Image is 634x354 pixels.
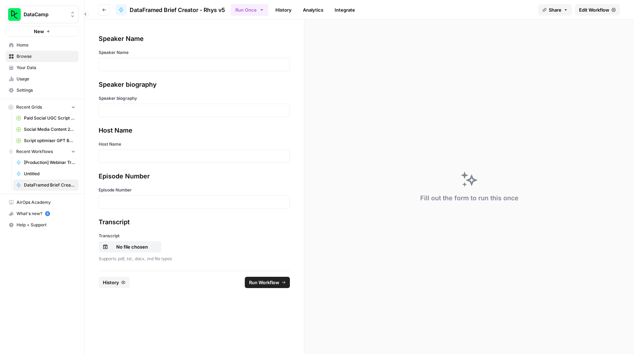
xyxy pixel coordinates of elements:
[8,8,21,21] img: DataCamp Logo
[99,241,161,252] button: No file chosen
[116,4,225,16] a: DataFramed Brief Creator - Rhys v5
[6,39,79,51] a: Home
[46,212,48,215] text: 5
[6,102,79,112] button: Recent Grids
[6,85,79,96] a: Settings
[99,171,290,181] div: Episode Number
[330,4,359,16] a: Integrate
[271,4,296,16] a: History
[538,4,572,16] button: Share
[549,6,561,13] span: Share
[99,187,290,193] label: Episode Number
[6,73,79,85] a: Usage
[420,193,518,203] div: Fill out the form to run this once
[99,126,290,135] div: Host Name
[6,6,79,23] button: Workspace: DataCamp
[130,6,225,14] span: DataFramed Brief Creator - Rhys v5
[6,197,79,208] a: AirOps Academy
[99,141,290,147] label: Host Name
[24,126,75,133] span: Social Media Content 2025
[16,148,53,155] span: Recent Workflows
[6,208,78,219] div: What's new?
[16,104,42,110] span: Recent Grids
[110,243,155,250] p: No file chosen
[231,4,268,16] button: Run Once
[13,124,79,135] a: Social Media Content 2025
[249,279,279,286] span: Run Workflow
[13,157,79,168] a: [Production] Webinar Transcription and Summary ([PERSON_NAME])
[24,182,75,188] span: DataFramed Brief Creator - Rhys v5
[99,233,290,239] label: Transcript
[99,80,290,90] div: Speaker biography
[99,277,130,288] button: History
[17,53,75,60] span: Browse
[6,51,79,62] a: Browse
[6,208,79,219] button: What's new? 5
[34,28,44,35] span: New
[579,6,609,13] span: Edit Workflow
[17,42,75,48] span: Home
[24,11,66,18] span: DataCamp
[24,171,75,177] span: Untitled
[24,115,75,121] span: Paid Social UGC Script Optimisation Grid
[575,4,620,16] a: Edit Workflow
[299,4,328,16] a: Analytics
[13,168,79,179] a: Untitled
[99,255,290,262] p: Supports .pdf, .txt, .docx, .md file types
[13,112,79,124] a: Paid Social UGC Script Optimisation Grid
[13,135,79,146] a: Script optimiser GPT Build V2 Grid
[17,65,75,71] span: Your Data
[17,87,75,93] span: Settings
[17,222,75,228] span: Help + Support
[99,95,290,102] label: Speaker biography
[45,211,50,216] a: 5
[13,179,79,191] a: DataFramed Brief Creator - Rhys v5
[17,199,75,206] span: AirOps Academy
[24,159,75,166] span: [Production] Webinar Transcription and Summary ([PERSON_NAME])
[6,26,79,37] button: New
[6,219,79,231] button: Help + Support
[99,34,290,44] div: Speaker Name
[6,146,79,157] button: Recent Workflows
[99,49,290,56] label: Speaker Name
[245,277,290,288] button: Run Workflow
[99,217,290,227] div: Transcript
[103,279,119,286] span: History
[17,76,75,82] span: Usage
[6,62,79,73] a: Your Data
[24,138,75,144] span: Script optimiser GPT Build V2 Grid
